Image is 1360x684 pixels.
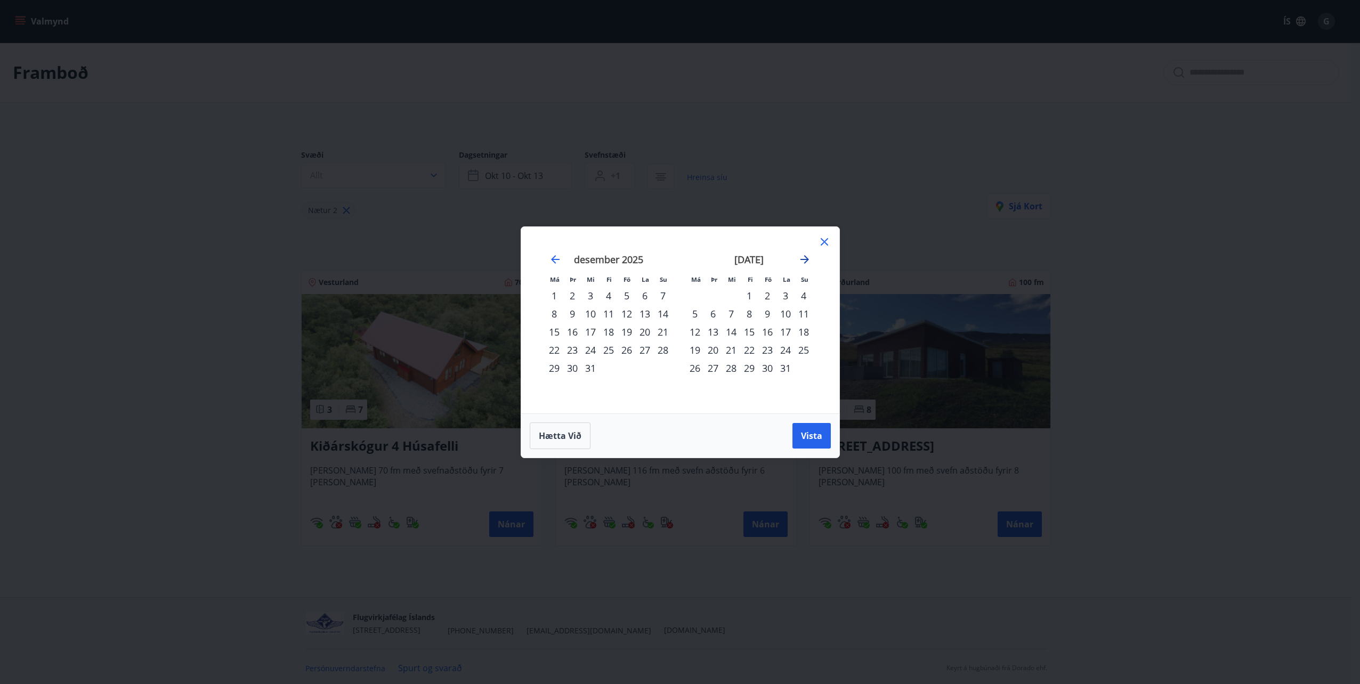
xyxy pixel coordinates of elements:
[801,275,808,283] small: Su
[686,359,704,377] div: 26
[600,305,618,323] td: Choose fimmtudagur, 11. desember 2025 as your check-in date. It’s available.
[654,287,672,305] td: Choose sunnudagur, 7. desember 2025 as your check-in date. It’s available.
[686,323,704,341] div: 12
[636,323,654,341] td: Choose laugardagur, 20. desember 2025 as your check-in date. It’s available.
[758,341,776,359] div: 23
[776,341,795,359] td: Choose laugardagur, 24. janúar 2026 as your check-in date. It’s available.
[722,341,740,359] div: 21
[704,341,722,359] td: Choose þriðjudagur, 20. janúar 2026 as your check-in date. It’s available.
[574,253,643,266] strong: desember 2025
[776,359,795,377] td: Choose laugardagur, 31. janúar 2026 as your check-in date. It’s available.
[545,323,563,341] td: Choose mánudagur, 15. desember 2025 as your check-in date. It’s available.
[549,253,562,266] div: Move backward to switch to the previous month.
[776,341,795,359] div: 24
[600,341,618,359] td: Choose fimmtudagur, 25. desember 2025 as your check-in date. It’s available.
[636,341,654,359] div: 27
[581,287,600,305] div: 3
[563,341,581,359] td: Choose þriðjudagur, 23. desember 2025 as your check-in date. It’s available.
[600,341,618,359] div: 25
[758,359,776,377] td: Choose föstudagur, 30. janúar 2026 as your check-in date. It’s available.
[740,305,758,323] td: Choose fimmtudagur, 8. janúar 2026 as your check-in date. It’s available.
[740,287,758,305] div: 1
[618,323,636,341] td: Choose föstudagur, 19. desember 2025 as your check-in date. It’s available.
[795,305,813,323] td: Choose sunnudagur, 11. janúar 2026 as your check-in date. It’s available.
[776,323,795,341] div: 17
[758,287,776,305] div: 2
[539,430,581,442] span: Hætta við
[581,305,600,323] td: Choose miðvikudagur, 10. desember 2025 as your check-in date. It’s available.
[545,341,563,359] div: 22
[600,323,618,341] div: 18
[758,287,776,305] td: Choose föstudagur, 2. janúar 2026 as your check-in date. It’s available.
[654,287,672,305] div: 7
[758,323,776,341] td: Choose föstudagur, 16. janúar 2026 as your check-in date. It’s available.
[722,359,740,377] div: 28
[776,305,795,323] td: Choose laugardagur, 10. janúar 2026 as your check-in date. It’s available.
[545,323,563,341] div: 15
[776,305,795,323] div: 10
[654,323,672,341] div: 21
[618,287,636,305] td: Choose föstudagur, 5. desember 2025 as your check-in date. It’s available.
[636,305,654,323] div: 13
[722,305,740,323] td: Choose miðvikudagur, 7. janúar 2026 as your check-in date. It’s available.
[636,323,654,341] div: 20
[734,253,764,266] strong: [DATE]
[534,240,827,401] div: Calendar
[600,323,618,341] td: Choose fimmtudagur, 18. desember 2025 as your check-in date. It’s available.
[691,275,701,283] small: Má
[581,341,600,359] div: 24
[654,341,672,359] div: 28
[704,341,722,359] div: 20
[636,287,654,305] div: 6
[618,341,636,359] td: Choose föstudagur, 26. desember 2025 as your check-in date. It’s available.
[792,423,831,449] button: Vista
[795,323,813,341] td: Choose sunnudagur, 18. janúar 2026 as your check-in date. It’s available.
[654,323,672,341] td: Choose sunnudagur, 21. desember 2025 as your check-in date. It’s available.
[795,341,813,359] div: 25
[795,341,813,359] td: Choose sunnudagur, 25. janúar 2026 as your check-in date. It’s available.
[704,359,722,377] div: 27
[563,359,581,377] td: Choose þriðjudagur, 30. desember 2025 as your check-in date. It’s available.
[740,341,758,359] div: 22
[722,341,740,359] td: Choose miðvikudagur, 21. janúar 2026 as your check-in date. It’s available.
[563,305,581,323] td: Choose þriðjudagur, 9. desember 2025 as your check-in date. It’s available.
[740,287,758,305] td: Choose fimmtudagur, 1. janúar 2026 as your check-in date. It’s available.
[686,341,704,359] td: Choose mánudagur, 19. janúar 2026 as your check-in date. It’s available.
[686,341,704,359] div: 19
[740,359,758,377] td: Choose fimmtudagur, 29. janúar 2026 as your check-in date. It’s available.
[545,305,563,323] td: Choose mánudagur, 8. desember 2025 as your check-in date. It’s available.
[618,287,636,305] div: 5
[563,323,581,341] div: 16
[795,287,813,305] td: Choose sunnudagur, 4. janúar 2026 as your check-in date. It’s available.
[545,305,563,323] div: 8
[563,287,581,305] td: Choose þriðjudagur, 2. desember 2025 as your check-in date. It’s available.
[776,323,795,341] td: Choose laugardagur, 17. janúar 2026 as your check-in date. It’s available.
[600,305,618,323] div: 11
[765,275,772,283] small: Fö
[545,287,563,305] td: Choose mánudagur, 1. desember 2025 as your check-in date. It’s available.
[686,359,704,377] td: Choose mánudagur, 26. janúar 2026 as your check-in date. It’s available.
[704,305,722,323] div: 6
[587,275,595,283] small: Mi
[740,341,758,359] td: Choose fimmtudagur, 22. janúar 2026 as your check-in date. It’s available.
[581,359,600,377] td: Choose miðvikudagur, 31. desember 2025 as your check-in date. It’s available.
[798,253,811,266] div: Move forward to switch to the next month.
[563,359,581,377] div: 30
[686,305,704,323] div: 5
[740,359,758,377] div: 29
[704,359,722,377] td: Choose þriðjudagur, 27. janúar 2026 as your check-in date. It’s available.
[563,323,581,341] td: Choose þriðjudagur, 16. desember 2025 as your check-in date. It’s available.
[581,305,600,323] div: 10
[686,323,704,341] td: Choose mánudagur, 12. janúar 2026 as your check-in date. It’s available.
[606,275,612,283] small: Fi
[660,275,667,283] small: Su
[545,359,563,377] div: 29
[722,323,740,341] td: Choose miðvikudagur, 14. janúar 2026 as your check-in date. It’s available.
[545,287,563,305] div: 1
[748,275,753,283] small: Fi
[758,305,776,323] div: 9
[624,275,630,283] small: Fö
[795,305,813,323] div: 11
[758,323,776,341] div: 16
[636,305,654,323] td: Choose laugardagur, 13. desember 2025 as your check-in date. It’s available.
